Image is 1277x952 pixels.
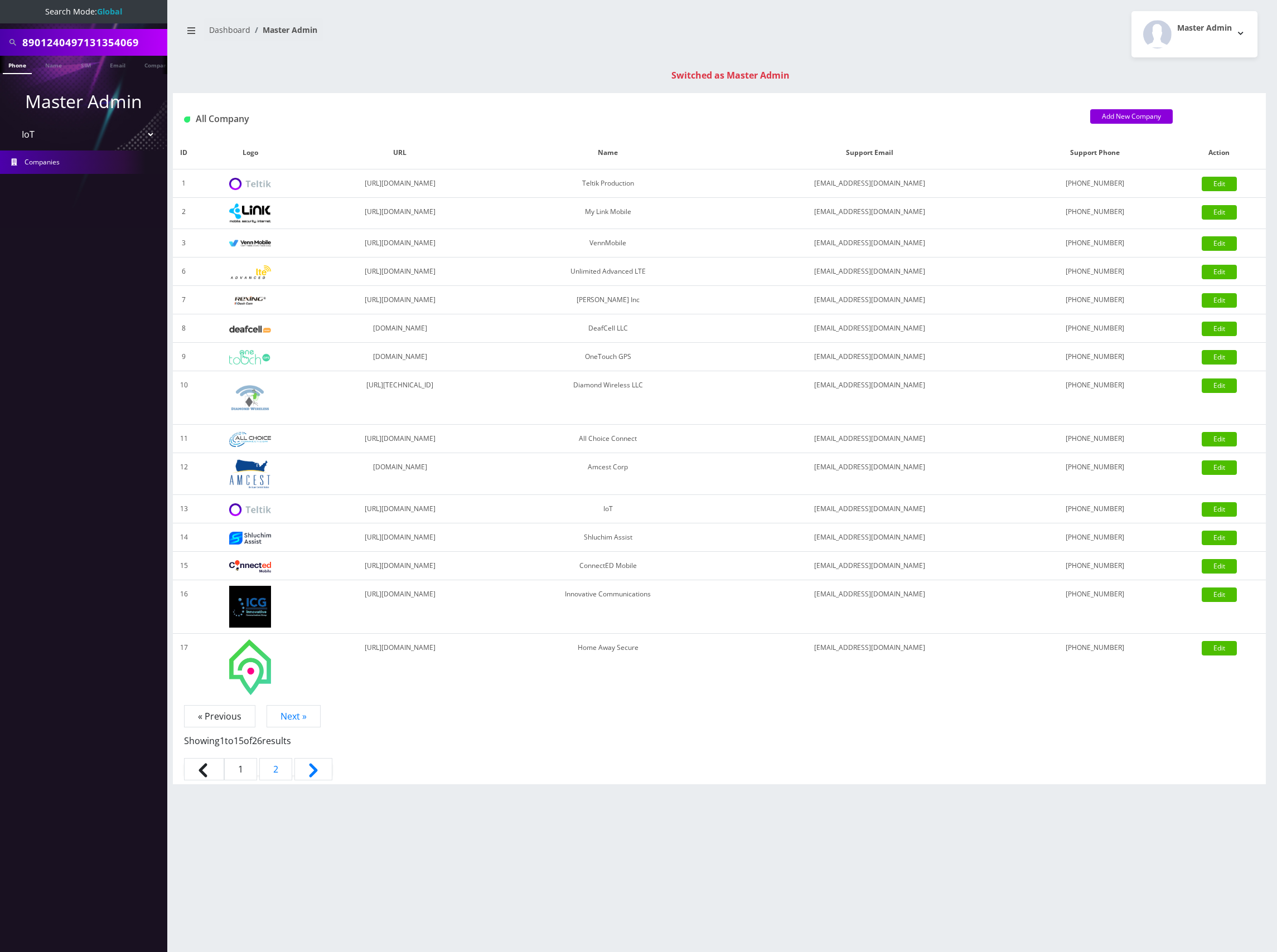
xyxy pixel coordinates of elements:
a: Go to page 2 [259,758,292,780]
td: [EMAIL_ADDRESS][DOMAIN_NAME] [722,169,1017,198]
td: [URL][DOMAIN_NAME] [306,258,494,286]
td: [PHONE_NUMBER] [1017,425,1173,453]
td: 17 [173,634,195,701]
img: All Company [184,116,190,123]
td: [PERSON_NAME] Inc [494,286,722,314]
td: [EMAIL_ADDRESS][DOMAIN_NAME] [722,343,1017,371]
a: Edit [1202,236,1237,251]
span: &laquo; Previous [184,758,224,780]
span: 1 [220,735,225,747]
a: Edit [1202,177,1237,191]
div: Switched as Master Admin [184,69,1277,82]
td: 7 [173,286,195,314]
td: IoT [494,495,722,523]
a: Email [104,56,131,73]
td: [URL][DOMAIN_NAME] [306,552,494,580]
td: [URL][DOMAIN_NAME] [306,634,494,701]
a: Next » [267,705,321,727]
td: [EMAIL_ADDRESS][DOMAIN_NAME] [722,523,1017,552]
p: Showing to of results [184,723,1255,747]
td: [EMAIL_ADDRESS][DOMAIN_NAME] [722,453,1017,495]
td: 14 [173,523,195,552]
td: [PHONE_NUMBER] [1017,495,1173,523]
td: 12 [173,453,195,495]
td: Diamond Wireless LLC [494,371,722,425]
a: Edit [1202,641,1237,655]
td: [EMAIL_ADDRESS][DOMAIN_NAME] [722,552,1017,580]
a: Dashboard [209,25,250,35]
td: [EMAIL_ADDRESS][DOMAIN_NAME] [722,371,1017,425]
span: Search Mode: [45,6,122,17]
input: Search All Companies [22,32,165,53]
span: 1 [224,758,257,780]
nav: breadcrumb [181,18,711,50]
img: Home Away Secure [229,639,271,695]
td: Home Away Secure [494,634,722,701]
a: Company [139,56,176,73]
a: Edit [1202,432,1237,446]
a: Edit [1202,502,1237,517]
td: VennMobile [494,229,722,258]
td: [PHONE_NUMBER] [1017,314,1173,343]
td: All Choice Connect [494,425,722,453]
td: [PHONE_NUMBER] [1017,229,1173,258]
td: Innovative Communications [494,580,722,634]
td: ConnectED Mobile [494,552,722,580]
td: [DOMAIN_NAME] [306,453,494,495]
a: Next &raquo; [294,758,332,780]
td: [PHONE_NUMBER] [1017,552,1173,580]
td: [DOMAIN_NAME] [306,343,494,371]
a: Edit [1202,559,1237,574]
td: [URL][DOMAIN_NAME] [306,425,494,453]
th: Action [1173,137,1266,169]
td: [EMAIL_ADDRESS][DOMAIN_NAME] [722,634,1017,701]
span: 15 [234,735,244,747]
td: [PHONE_NUMBER] [1017,258,1173,286]
td: Unlimited Advanced LTE [494,258,722,286]
td: [DOMAIN_NAME] [306,314,494,343]
td: 13 [173,495,195,523]
td: 10 [173,371,195,425]
td: [PHONE_NUMBER] [1017,634,1173,701]
td: [PHONE_NUMBER] [1017,343,1173,371]
td: 3 [173,229,195,258]
td: [URL][DOMAIN_NAME] [306,523,494,552]
button: Master Admin [1131,11,1257,57]
td: [URL][DOMAIN_NAME] [306,495,494,523]
h1: All Company [184,114,1073,124]
img: Diamond Wireless LLC [229,377,271,419]
td: [PHONE_NUMBER] [1017,371,1173,425]
img: Amcest Corp [229,459,271,489]
td: [PHONE_NUMBER] [1017,453,1173,495]
a: Edit [1202,587,1237,602]
a: Edit [1202,378,1237,393]
img: DeafCell LLC [229,326,271,333]
td: [EMAIL_ADDRESS][DOMAIN_NAME] [722,495,1017,523]
th: Name [494,137,722,169]
td: Amcest Corp [494,453,722,495]
td: [EMAIL_ADDRESS][DOMAIN_NAME] [722,314,1017,343]
td: Shluchim Assist [494,523,722,552]
td: [URL][TECHNICAL_ID] [306,371,494,425]
nav: Pagination Navigation [184,710,1255,784]
td: [PHONE_NUMBER] [1017,198,1173,229]
th: Logo [195,137,306,169]
td: [EMAIL_ADDRESS][DOMAIN_NAME] [722,258,1017,286]
img: Innovative Communications [229,586,271,628]
img: OneTouch GPS [229,350,271,365]
td: [EMAIL_ADDRESS][DOMAIN_NAME] [722,425,1017,453]
img: All Choice Connect [229,432,271,447]
th: Support Email [722,137,1017,169]
a: Edit [1202,531,1237,545]
td: 15 [173,552,195,580]
a: Edit [1202,205,1237,220]
img: VennMobile [229,240,271,247]
strong: Global [97,6,122,17]
td: [URL][DOMAIN_NAME] [306,169,494,198]
th: URL [306,137,494,169]
td: [URL][DOMAIN_NAME] [306,198,494,229]
td: My Link Mobile [494,198,722,229]
img: Teltik Production [229,178,271,191]
td: 8 [173,314,195,343]
span: Companies [25,157,60,167]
